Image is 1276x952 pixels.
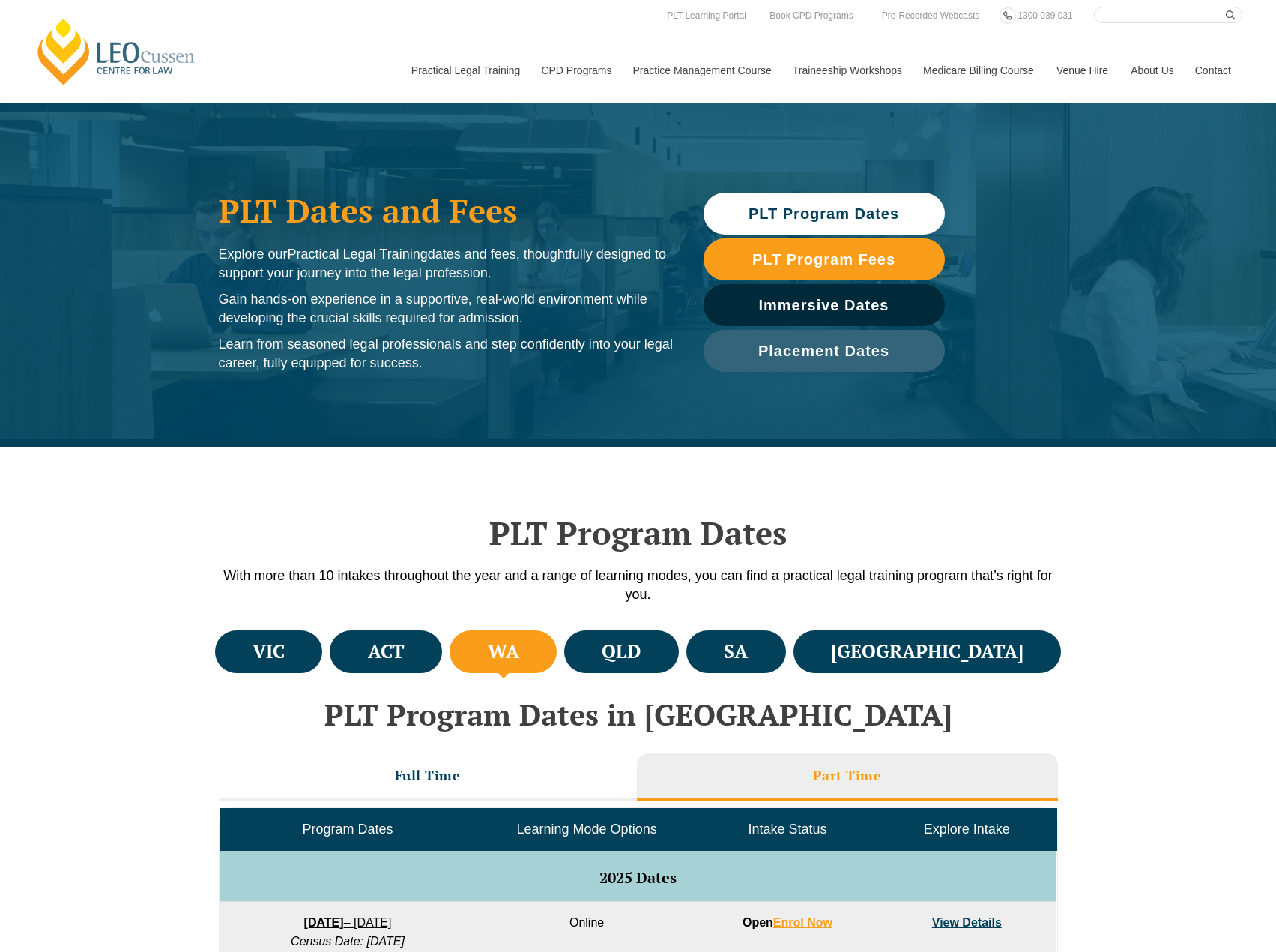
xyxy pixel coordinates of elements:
h4: WA [488,639,519,664]
h3: Part Time [813,767,882,784]
span: 2025 Dates [599,867,677,888]
h4: ACT [368,639,405,664]
strong: [DATE] [304,916,344,929]
strong: Open [743,916,832,929]
a: [PERSON_NAME] Centre for Law [34,16,199,87]
span: Immersive Dates [759,298,889,313]
h4: QLD [602,639,641,664]
span: PLT Program Fees [752,252,895,267]
p: With more than 10 intakes throughout the year and a range of learning modes, you can find a pract... [211,567,1065,604]
span: Practical Legal Training [288,247,428,262]
a: Medicare Billing Course [912,38,1045,103]
span: Placement Dates [758,343,889,358]
a: 1300 039 031 [1014,7,1076,24]
a: Pre-Recorded Webcasts [878,7,984,24]
a: Practice Management Course [622,38,781,103]
h1: PLT Dates and Fees [219,192,674,229]
a: Contact [1184,38,1242,103]
a: Book CPD Programs [766,7,856,24]
span: Learning Mode Options [517,822,657,837]
a: PLT Learning Portal [663,7,750,24]
h3: Full Time [395,767,461,784]
p: Explore our dates and fees, thoughtfully designed to support your journey into the legal profession. [219,245,674,283]
em: Census Date: [DATE] [291,935,405,948]
p: Learn from seasoned legal professionals and step confidently into your legal career, fully equipp... [219,335,674,373]
h2: PLT Program Dates [211,514,1065,552]
span: PLT Program Dates [749,206,899,221]
a: Immersive Dates [704,284,945,326]
a: About Us [1119,38,1184,103]
span: Intake Status [748,822,826,837]
a: Venue Hire [1045,38,1119,103]
a: PLT Program Fees [704,238,945,280]
a: Traineeship Workshops [781,38,912,103]
iframe: LiveChat chat widget [1176,852,1239,915]
a: View Details [932,916,1002,929]
p: Gain hands-on experience in a supportive, real-world environment while developing the crucial ski... [219,290,674,328]
span: Program Dates [302,822,393,837]
h2: PLT Program Dates in [GEOGRAPHIC_DATA] [211,698,1065,731]
a: CPD Programs [530,38,621,103]
h4: VIC [253,639,285,664]
span: Explore Intake [924,822,1010,837]
a: [DATE]– [DATE] [304,916,392,929]
a: Practical Legal Training [400,38,530,103]
h4: SA [724,639,748,664]
h4: [GEOGRAPHIC_DATA] [831,639,1023,664]
a: Enrol Now [773,916,832,929]
a: PLT Program Dates [704,193,945,235]
a: Placement Dates [704,330,945,372]
span: 1300 039 031 [1018,10,1072,21]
